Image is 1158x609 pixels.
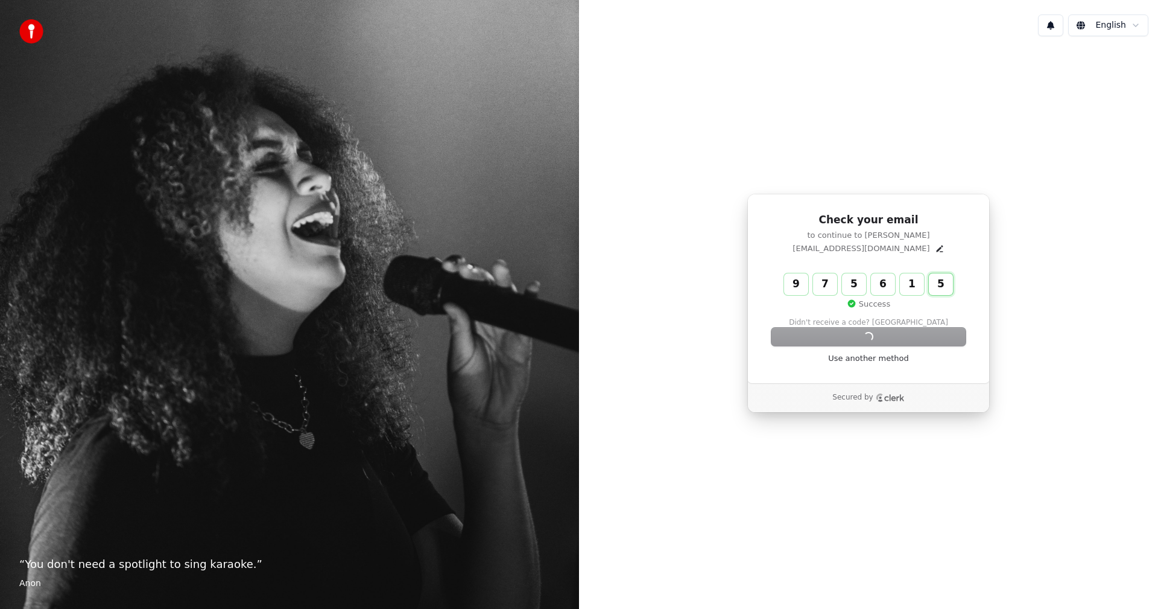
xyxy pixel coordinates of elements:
[771,213,966,228] h1: Check your email
[876,394,905,402] a: Clerk logo
[847,299,890,310] p: Success
[828,353,909,364] a: Use another method
[784,273,977,295] input: Enter verification code
[935,244,944,253] button: Edit
[832,393,873,403] p: Secured by
[771,230,966,241] p: to continue to [PERSON_NAME]
[19,19,43,43] img: youka
[19,556,560,573] p: “ You don't need a spotlight to sing karaoke. ”
[793,243,929,254] p: [EMAIL_ADDRESS][DOMAIN_NAME]
[19,578,560,590] footer: Anon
